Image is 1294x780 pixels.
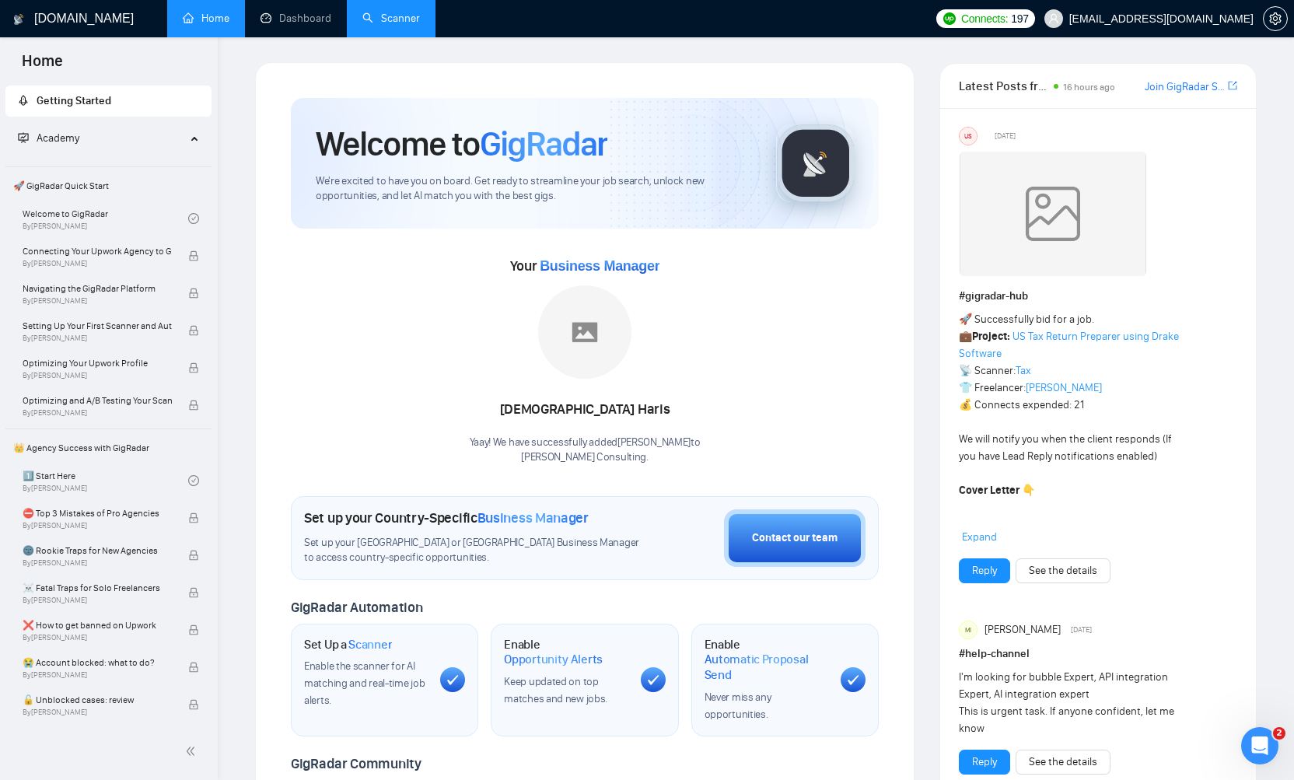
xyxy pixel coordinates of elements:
[23,408,172,418] span: By [PERSON_NAME]
[23,371,172,380] span: By [PERSON_NAME]
[960,128,977,145] div: US
[188,512,199,523] span: lock
[18,95,29,106] span: rocket
[188,587,199,598] span: lock
[1048,13,1059,24] span: user
[705,652,828,682] span: Automatic Proposal Send
[1071,623,1092,637] span: [DATE]
[972,562,997,579] a: Reply
[943,12,956,25] img: upwork-logo.png
[959,669,1181,737] div: I'm looking for bubble Expert, API integration Expert, AI integration expert This is urgent task....
[18,131,79,145] span: Academy
[1029,754,1097,771] a: See the details
[1063,82,1115,93] span: 16 hours ago
[188,550,199,561] span: lock
[183,12,229,25] a: homeHome
[304,536,641,565] span: Set up your [GEOGRAPHIC_DATA] or [GEOGRAPHIC_DATA] Business Manager to access country-specific op...
[504,675,607,705] span: Keep updated on top matches and new jobs.
[188,362,199,373] span: lock
[1016,558,1110,583] button: See the details
[477,509,589,526] span: Business Manager
[1016,750,1110,775] button: See the details
[470,450,701,465] p: [PERSON_NAME] Consulting .
[705,637,828,683] h1: Enable
[538,285,631,379] img: placeholder.png
[23,334,172,343] span: By [PERSON_NAME]
[23,543,172,558] span: 🌚 Rookie Traps for New Agencies
[23,463,188,498] a: 1️⃣ Start HereBy[PERSON_NAME]
[23,708,172,717] span: By [PERSON_NAME]
[23,201,188,236] a: Welcome to GigRadarBy[PERSON_NAME]
[348,637,392,652] span: Scanner
[188,325,199,336] span: lock
[185,743,201,759] span: double-left
[316,123,607,165] h1: Welcome to
[959,645,1237,663] h1: # help-channel
[480,123,607,165] span: GigRadar
[23,393,172,408] span: Optimizing and A/B Testing Your Scanner for Better Results
[504,637,628,667] h1: Enable
[960,621,977,638] div: MI
[188,699,199,710] span: lock
[1273,727,1285,740] span: 2
[724,509,866,567] button: Contact our team
[362,12,420,25] a: searchScanner
[1263,12,1288,25] a: setting
[18,132,29,143] span: fund-projection-screen
[959,484,1035,497] strong: Cover Letter 👇
[304,509,589,526] h1: Set up your Country-Specific
[23,505,172,521] span: ⛔ Top 3 Mistakes of Pro Agencies
[13,7,24,32] img: logo
[188,400,199,411] span: lock
[304,637,392,652] h1: Set Up a
[959,330,1179,360] a: US Tax Return Preparer using Drake Software
[23,558,172,568] span: By [PERSON_NAME]
[1016,364,1031,377] a: Tax
[705,691,771,721] span: Never miss any opportunities.
[540,258,659,274] span: Business Manager
[23,296,172,306] span: By [PERSON_NAME]
[959,750,1010,775] button: Reply
[23,670,172,680] span: By [PERSON_NAME]
[1263,6,1288,31] button: setting
[777,124,855,202] img: gigradar-logo.png
[188,250,199,261] span: lock
[504,652,603,667] span: Opportunity Alerts
[188,662,199,673] span: lock
[972,330,1010,343] strong: Project:
[316,174,751,204] span: We're excited to have you on board. Get ready to streamline your job search, unlock new opportuni...
[23,521,172,530] span: By [PERSON_NAME]
[23,692,172,708] span: 🔓 Unblocked cases: review
[23,580,172,596] span: ☠️ Fatal Traps for Solo Freelancers
[7,170,210,201] span: 🚀 GigRadar Quick Start
[470,435,701,465] div: Yaay! We have successfully added [PERSON_NAME] to
[23,243,172,259] span: Connecting Your Upwork Agency to GigRadar
[188,213,199,224] span: check-circle
[961,10,1008,27] span: Connects:
[510,257,660,275] span: Your
[37,94,111,107] span: Getting Started
[188,288,199,299] span: lock
[9,50,75,82] span: Home
[23,281,172,296] span: Navigating the GigRadar Platform
[23,617,172,633] span: ❌ How to get banned on Upwork
[291,599,422,616] span: GigRadar Automation
[188,624,199,635] span: lock
[188,475,199,486] span: check-circle
[1145,79,1225,96] a: Join GigRadar Slack Community
[291,755,421,772] span: GigRadar Community
[23,259,172,268] span: By [PERSON_NAME]
[261,12,331,25] a: dashboardDashboard
[984,621,1061,638] span: [PERSON_NAME]
[7,432,210,463] span: 👑 Agency Success with GigRadar
[470,397,701,423] div: [DEMOGRAPHIC_DATA] Haris
[23,596,172,605] span: By [PERSON_NAME]
[1026,381,1102,394] a: [PERSON_NAME]
[304,659,425,707] span: Enable the scanner for AI matching and real-time job alerts.
[962,530,997,544] span: Expand
[1228,79,1237,93] a: export
[752,530,838,547] div: Contact our team
[959,288,1237,305] h1: # gigradar-hub
[1029,562,1097,579] a: See the details
[5,86,212,117] li: Getting Started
